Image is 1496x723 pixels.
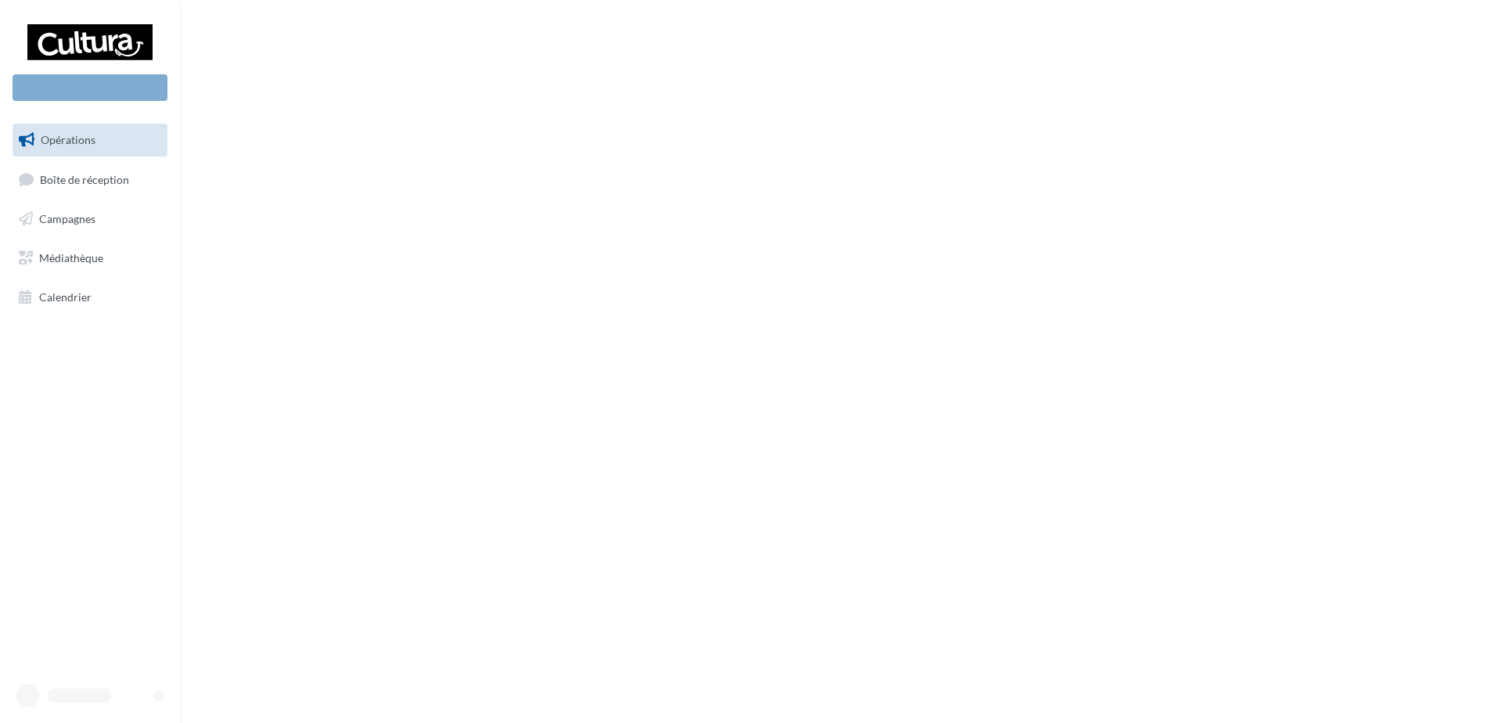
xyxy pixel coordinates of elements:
a: Calendrier [9,281,171,314]
span: Médiathèque [39,251,103,264]
span: Opérations [41,133,95,146]
span: Calendrier [39,290,92,303]
a: Campagnes [9,203,171,236]
a: Boîte de réception [9,163,171,196]
div: Nouvelle campagne [13,74,167,101]
span: Campagnes [39,212,95,225]
a: Opérations [9,124,171,156]
a: Médiathèque [9,242,171,275]
span: Boîte de réception [40,172,129,185]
